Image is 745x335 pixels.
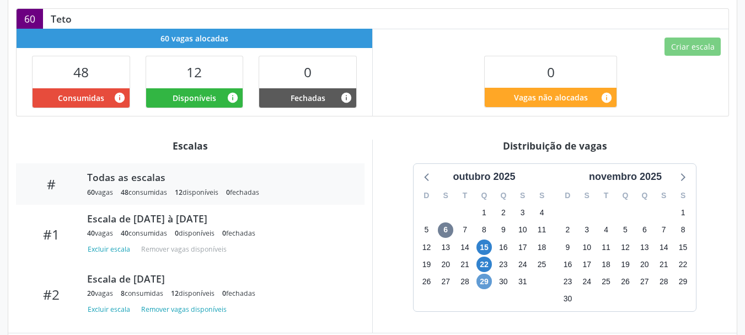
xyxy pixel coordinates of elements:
div: consumidas [121,228,167,238]
i: Vagas alocadas que possuem marcações associadas [114,92,126,104]
div: #2 [24,286,79,302]
span: segunda-feira, 27 de outubro de 2025 [438,274,453,289]
button: Excluir escala [87,302,135,317]
span: 0 [547,63,555,81]
span: domingo, 26 de outubro de 2025 [419,274,434,289]
span: sexta-feira, 3 de outubro de 2025 [515,205,530,221]
div: fechadas [226,188,259,197]
div: 60 [17,9,43,29]
span: 48 [121,188,128,197]
span: domingo, 9 de novembro de 2025 [560,240,575,255]
span: quinta-feira, 9 de outubro de 2025 [496,222,511,238]
span: terça-feira, 11 de novembro de 2025 [598,240,614,255]
span: quinta-feira, 13 de novembro de 2025 [637,240,652,255]
div: Q [635,187,654,204]
span: quinta-feira, 20 de novembro de 2025 [637,257,652,272]
span: domingo, 23 de novembro de 2025 [560,274,575,289]
span: sábado, 18 de outubro de 2025 [534,240,550,255]
span: 40 [87,228,95,238]
span: 12 [186,63,202,81]
span: Disponíveis [173,92,216,104]
div: Teto [43,13,79,25]
span: quinta-feira, 6 de novembro de 2025 [637,222,652,238]
div: D [558,187,577,204]
span: sábado, 15 de novembro de 2025 [676,240,691,255]
span: 8 [121,289,125,298]
span: quarta-feira, 29 de outubro de 2025 [476,274,492,289]
span: domingo, 2 de novembro de 2025 [560,222,575,238]
div: vagas [87,289,113,298]
div: fechadas [222,289,255,298]
span: segunda-feira, 10 de novembro de 2025 [579,240,594,255]
span: segunda-feira, 3 de novembro de 2025 [579,222,594,238]
div: consumidas [121,289,163,298]
div: S [532,187,551,204]
span: quarta-feira, 15 de outubro de 2025 [476,240,492,255]
div: S [513,187,532,204]
span: quarta-feira, 19 de novembro de 2025 [618,257,633,272]
span: quinta-feira, 27 de novembro de 2025 [637,274,652,289]
span: terça-feira, 4 de novembro de 2025 [598,222,614,238]
div: vagas [87,228,113,238]
span: quinta-feira, 2 de outubro de 2025 [496,205,511,221]
span: sábado, 29 de novembro de 2025 [676,274,691,289]
span: sexta-feira, 28 de novembro de 2025 [656,274,672,289]
span: quarta-feira, 12 de novembro de 2025 [618,240,633,255]
div: Todas as escalas [87,171,349,183]
span: Fechadas [291,92,325,104]
i: Quantidade de vagas restantes do teto de vagas [601,92,613,104]
span: segunda-feira, 6 de outubro de 2025 [438,222,453,238]
button: Remover vagas disponíveis [137,302,231,317]
span: sexta-feira, 7 de novembro de 2025 [656,222,672,238]
div: S [673,187,693,204]
i: Vagas alocadas e sem marcações associadas que tiveram sua disponibilidade fechada [340,92,352,104]
span: quinta-feira, 23 de outubro de 2025 [496,257,511,272]
span: sexta-feira, 24 de outubro de 2025 [515,257,530,272]
span: 40 [121,228,128,238]
div: #1 [24,226,79,242]
div: Distribuição de vagas [380,140,729,152]
span: sábado, 11 de outubro de 2025 [534,222,550,238]
span: sábado, 22 de novembro de 2025 [676,257,691,272]
i: Vagas alocadas e sem marcações associadas [227,92,239,104]
span: domingo, 5 de outubro de 2025 [419,222,434,238]
span: quarta-feira, 8 de outubro de 2025 [476,222,492,238]
div: disponíveis [171,289,215,298]
div: Escalas [16,140,365,152]
div: T [597,187,616,204]
span: sábado, 8 de novembro de 2025 [676,222,691,238]
span: terça-feira, 21 de outubro de 2025 [457,257,473,272]
span: quinta-feira, 30 de outubro de 2025 [496,274,511,289]
span: quarta-feira, 1 de outubro de 2025 [476,205,492,221]
span: 0 [222,289,226,298]
div: Q [494,187,513,204]
div: # [24,176,79,192]
div: disponíveis [175,188,218,197]
span: quarta-feira, 26 de novembro de 2025 [618,274,633,289]
span: sexta-feira, 14 de novembro de 2025 [656,240,672,255]
span: 20 [87,289,95,298]
span: 12 [171,289,179,298]
span: quarta-feira, 22 de outubro de 2025 [476,257,492,272]
span: 0 [175,228,179,238]
button: Excluir escala [87,242,135,257]
span: segunda-feira, 20 de outubro de 2025 [438,257,453,272]
span: 12 [175,188,183,197]
div: outubro 2025 [448,169,519,184]
span: domingo, 16 de novembro de 2025 [560,257,575,272]
span: sexta-feira, 31 de outubro de 2025 [515,274,530,289]
span: Consumidas [58,92,104,104]
div: 60 vagas alocadas [17,29,372,48]
div: T [455,187,475,204]
span: terça-feira, 14 de outubro de 2025 [457,240,473,255]
span: 0 [304,63,312,81]
span: quinta-feira, 16 de outubro de 2025 [496,240,511,255]
span: segunda-feira, 13 de outubro de 2025 [438,240,453,255]
span: 48 [73,63,89,81]
span: segunda-feira, 24 de novembro de 2025 [579,274,594,289]
span: terça-feira, 18 de novembro de 2025 [598,257,614,272]
div: Escala de [DATE] à [DATE] [87,212,349,225]
span: domingo, 30 de novembro de 2025 [560,291,575,307]
div: S [654,187,673,204]
span: domingo, 12 de outubro de 2025 [419,240,434,255]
